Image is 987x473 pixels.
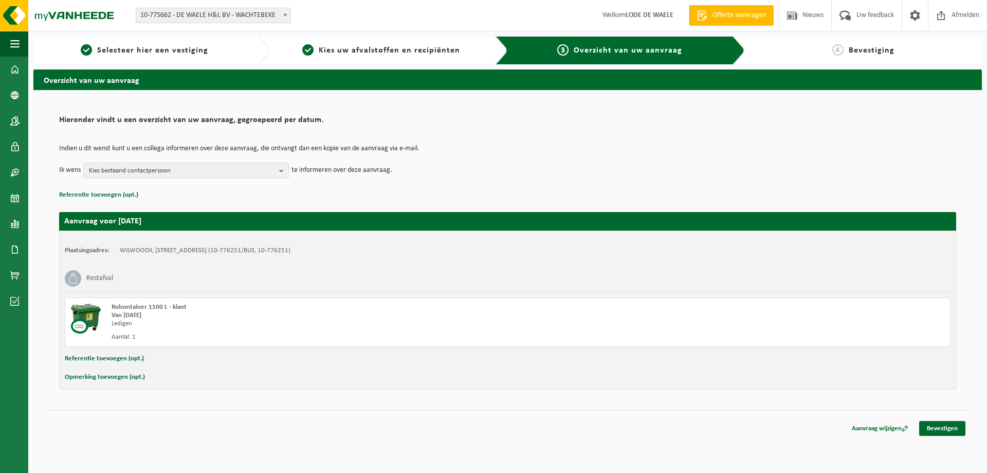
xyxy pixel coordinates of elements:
span: Kies bestaand contactpersoon [89,163,275,179]
span: Overzicht van uw aanvraag [574,46,682,55]
p: te informeren over deze aanvraag. [291,163,392,178]
strong: Aanvraag voor [DATE] [64,217,141,225]
strong: Van [DATE] [112,312,141,319]
a: Bevestigen [919,421,965,436]
a: Offerte aanvragen [689,5,774,26]
button: Kies bestaand contactpersoon [83,163,289,178]
div: Aantal: 1 [112,333,549,341]
p: Indien u dit wenst kunt u een collega informeren over deze aanvraag, die ontvangt dan een kopie v... [59,145,956,152]
td: WILWOODII, [STREET_ADDRESS] (10-776251/BUS, 10-776251) [120,247,290,255]
span: 2 [302,44,314,56]
span: Rolcontainer 1100 L - klant [112,304,187,310]
a: 2Kies uw afvalstoffen en recipiënten [276,44,487,57]
strong: LODE DE WAELE [626,11,673,19]
h2: Overzicht van uw aanvraag [33,69,982,90]
img: WB-1100-CU.png [70,303,101,334]
p: Ik wens [59,163,81,178]
a: 1Selecteer hier een vestiging [39,44,250,57]
button: Referentie toevoegen (opt.) [65,352,144,365]
span: 4 [832,44,844,56]
span: 3 [557,44,569,56]
span: 1 [81,44,92,56]
span: Kies uw afvalstoffen en recipiënten [319,46,460,55]
h3: Restafval [86,270,113,287]
span: Selecteer hier een vestiging [97,46,208,55]
span: 10-775662 - DE WAELE H&L BV - WACHTEBEKE [136,8,290,23]
span: Offerte aanvragen [710,10,769,21]
strong: Plaatsingsadres: [65,247,109,254]
a: Aanvraag wijzigen [844,421,916,436]
span: Bevestiging [849,46,894,55]
button: Referentie toevoegen (opt.) [59,188,138,202]
div: Ledigen [112,320,549,328]
button: Opmerking toevoegen (opt.) [65,371,145,384]
h2: Hieronder vindt u een overzicht van uw aanvraag, gegroepeerd per datum. [59,116,956,130]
